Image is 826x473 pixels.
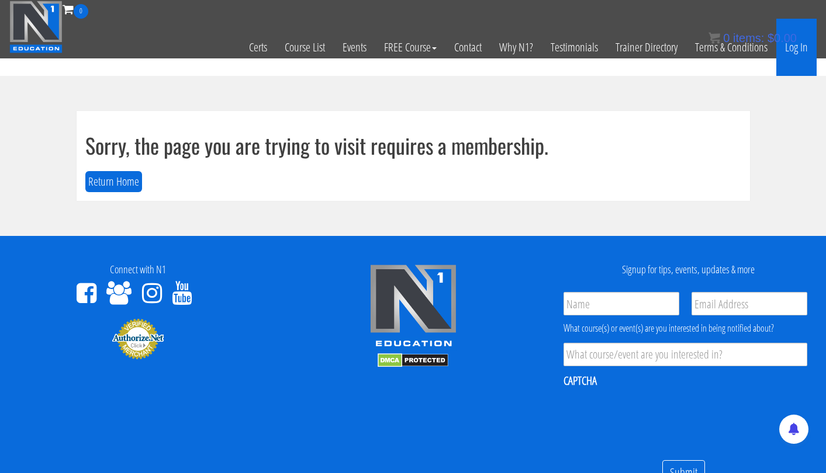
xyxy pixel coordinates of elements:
a: Log In [776,19,817,76]
input: Email Address [692,292,807,315]
iframe: reCAPTCHA [564,396,741,441]
bdi: 0.00 [768,32,797,44]
a: Certs [240,19,276,76]
img: n1-education [9,1,63,53]
img: n1-edu-logo [369,264,457,350]
a: Contact [445,19,490,76]
button: Return Home [85,171,142,193]
img: DMCA.com Protection Status [378,353,448,367]
a: Events [334,19,375,76]
a: Terms & Conditions [686,19,776,76]
span: 0 [74,4,88,19]
span: $ [768,32,774,44]
span: 0 [723,32,730,44]
a: FREE Course [375,19,445,76]
a: 0 [63,1,88,17]
a: 0 items: $0.00 [709,32,797,44]
h4: Signup for tips, events, updates & more [559,264,817,276]
span: items: [733,32,764,44]
input: Name [564,292,679,315]
div: What course(s) or event(s) are you interested in being notified about? [564,321,807,335]
a: Why N1? [490,19,542,76]
h1: Sorry, the page you are trying to visit requires a membership. [85,134,741,157]
input: What course/event are you interested in? [564,343,807,366]
img: Authorize.Net Merchant - Click to Verify [112,318,164,360]
a: Course List [276,19,334,76]
a: Testimonials [542,19,607,76]
img: icon11.png [709,32,720,44]
label: CAPTCHA [564,373,597,388]
a: Trainer Directory [607,19,686,76]
h4: Connect with N1 [9,264,267,276]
